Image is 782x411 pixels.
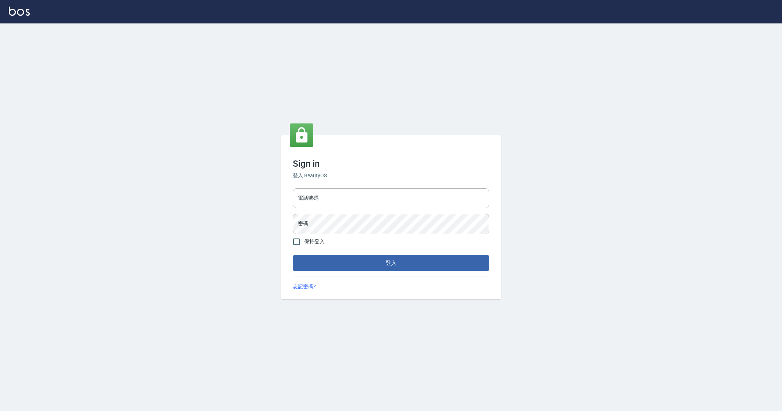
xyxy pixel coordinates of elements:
h6: 登入 BeautyOS [293,172,489,179]
h3: Sign in [293,159,489,169]
img: Logo [9,7,30,16]
button: 登入 [293,255,489,271]
a: 忘記密碼? [293,283,316,290]
span: 保持登入 [304,238,325,245]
